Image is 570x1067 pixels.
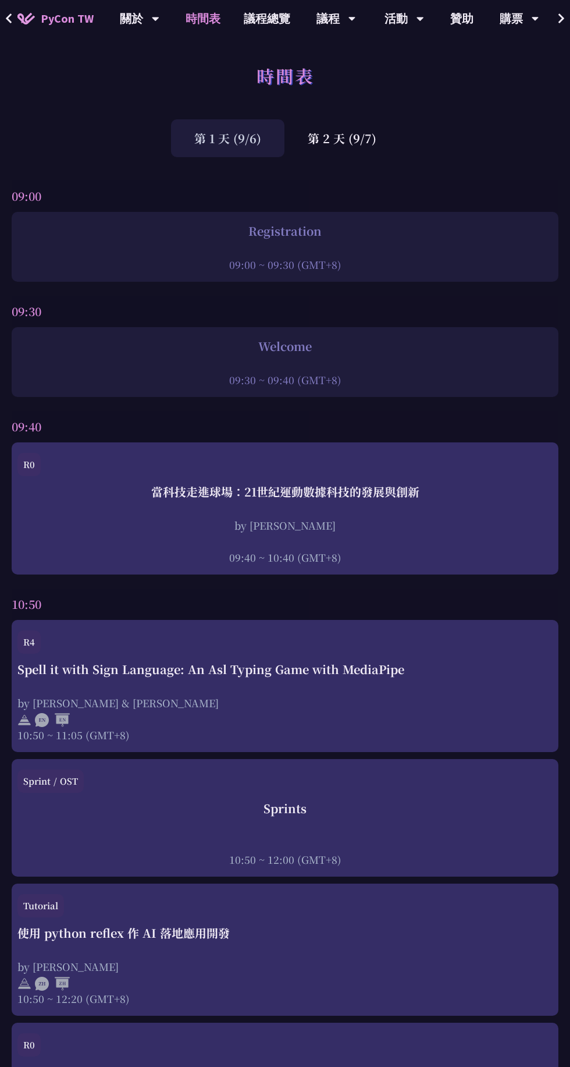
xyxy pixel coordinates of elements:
div: 09:40 [12,411,558,442]
a: R4 Spell it with Sign Language: An Asl Typing Game with MediaPipe by [PERSON_NAME] & [PERSON_NAME... [17,630,553,742]
div: 09:40 ~ 10:40 (GMT+8) [17,550,553,565]
div: by [PERSON_NAME] & [PERSON_NAME] [17,696,553,710]
a: Tutorial 使用 python reflex 作 AI 落地應用開發 by [PERSON_NAME] 10:50 ~ 12:20 (GMT+8) [17,894,553,1006]
div: by [PERSON_NAME] [17,959,553,974]
div: 09:00 [12,180,558,212]
div: 使用 python reflex 作 AI 落地應用開發 [17,924,553,942]
div: by [PERSON_NAME] [17,518,553,533]
div: 10:50 ~ 11:05 (GMT+8) [17,728,553,742]
a: PyCon TW [6,4,105,33]
div: 第 1 天 (9/6) [171,119,284,157]
img: ZHZH.38617ef.svg [35,977,70,991]
div: 10:50 [12,589,558,620]
img: svg+xml;base64,PHN2ZyB4bWxucz0iaHR0cDovL3d3dy53My5vcmcvMjAwMC9zdmciIHdpZHRoPSIyNCIgaGVpZ2h0PSIyNC... [17,713,31,727]
img: ENEN.5a408d1.svg [35,713,70,727]
div: 第 2 天 (9/7) [284,119,400,157]
div: Welcome [17,338,553,355]
img: svg+xml;base64,PHN2ZyB4bWxucz0iaHR0cDovL3d3dy53My5vcmcvMjAwMC9zdmciIHdpZHRoPSIyNCIgaGVpZ2h0PSIyNC... [17,977,31,991]
div: Sprint / OST [17,770,84,793]
div: R0 [17,453,41,476]
a: R0 當科技走進球場：21世紀運動數據科技的發展與創新 by [PERSON_NAME] 09:40 ~ 10:40 (GMT+8) [17,453,553,565]
div: 09:30 [12,296,558,327]
div: Sprints [17,800,553,817]
span: PyCon TW [41,10,94,27]
div: Tutorial [17,894,64,917]
img: Home icon of PyCon TW 2025 [17,13,35,24]
div: 09:30 ~ 09:40 (GMT+8) [17,373,553,387]
div: 09:00 ~ 09:30 (GMT+8) [17,257,553,272]
div: R0 [17,1033,41,1057]
div: 10:50 ~ 12:00 (GMT+8) [17,852,553,867]
h1: 時間表 [256,58,314,93]
div: 當科技走進球場：21世紀運動數據科技的發展與創新 [17,483,553,501]
div: 10:50 ~ 12:20 (GMT+8) [17,991,553,1006]
div: Registration [17,222,553,240]
div: R4 [17,630,41,654]
div: Spell it with Sign Language: An Asl Typing Game with MediaPipe [17,661,553,678]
